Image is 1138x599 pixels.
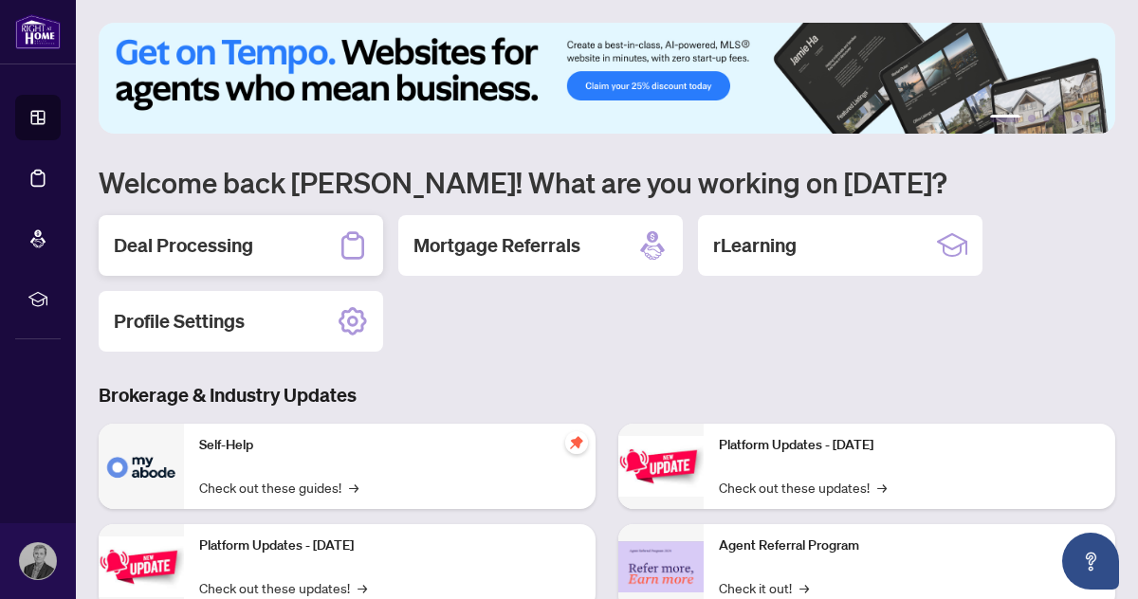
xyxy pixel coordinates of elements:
[99,382,1115,408] h3: Brokerage & Industry Updates
[719,577,809,598] a: Check it out!→
[199,435,580,456] p: Self-Help
[1028,115,1036,122] button: 2
[799,577,809,598] span: →
[349,477,358,498] span: →
[99,424,184,509] img: Self-Help
[99,536,184,596] img: Platform Updates - September 16, 2025
[199,477,358,498] a: Check out these guides!→
[719,535,1100,556] p: Agent Referral Program
[1074,115,1081,122] button: 5
[15,14,61,49] img: logo
[20,543,56,579] img: Profile Icon
[719,477,887,498] a: Check out these updates!→
[1062,533,1119,590] button: Open asap
[1089,115,1096,122] button: 6
[877,477,887,498] span: →
[99,23,1115,134] img: Slide 0
[1043,115,1051,122] button: 3
[99,164,1115,200] h1: Welcome back [PERSON_NAME]! What are you working on [DATE]?
[199,577,367,598] a: Check out these updates!→
[719,435,1100,456] p: Platform Updates - [DATE]
[990,115,1020,122] button: 1
[618,436,704,496] img: Platform Updates - June 23, 2025
[713,232,797,259] h2: rLearning
[114,308,245,335] h2: Profile Settings
[114,232,253,259] h2: Deal Processing
[199,535,580,556] p: Platform Updates - [DATE]
[618,541,704,593] img: Agent Referral Program
[565,431,588,454] span: pushpin
[1058,115,1066,122] button: 4
[358,577,367,598] span: →
[413,232,580,259] h2: Mortgage Referrals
